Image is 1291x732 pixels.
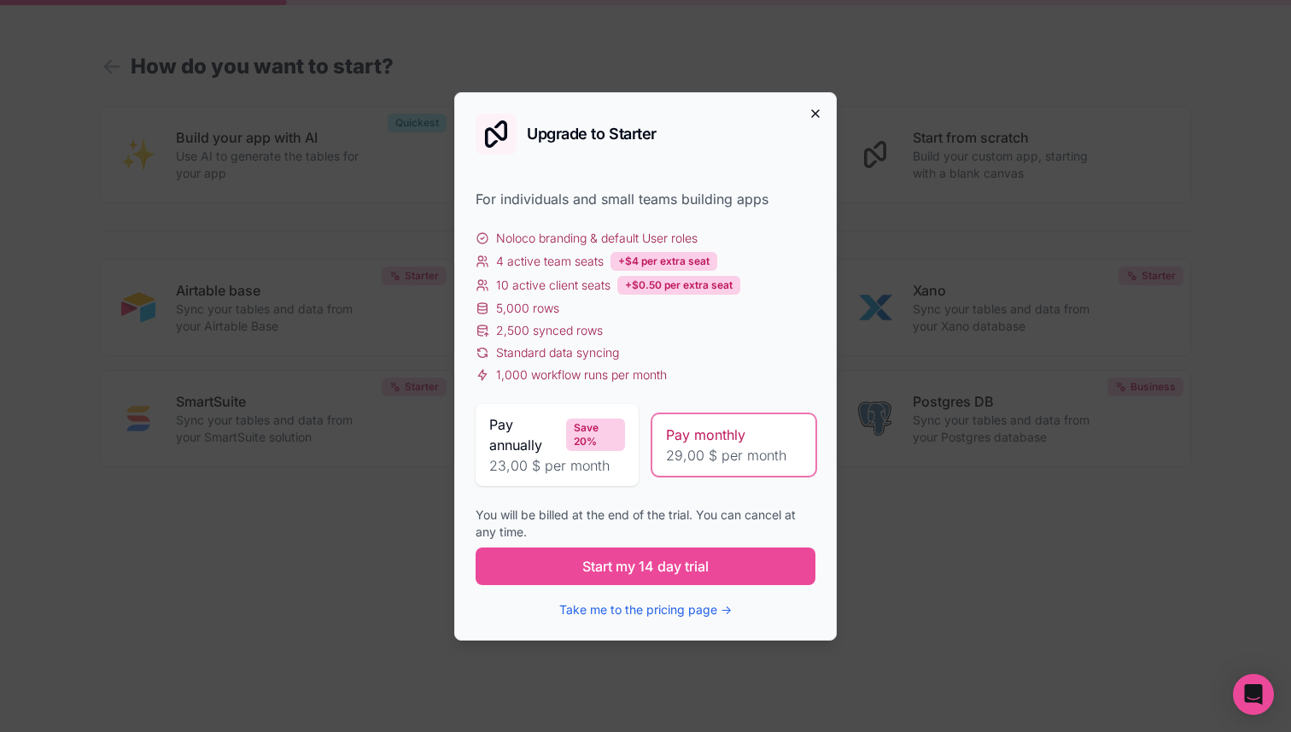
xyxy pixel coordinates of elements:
[496,366,667,384] span: 1,000 workflow runs per month
[489,455,625,476] span: 23,00 $ per month
[582,556,709,577] span: Start my 14 day trial
[527,126,657,142] h2: Upgrade to Starter
[496,300,559,317] span: 5,000 rows
[496,277,610,294] span: 10 active client seats
[566,419,625,451] div: Save 20%
[489,414,559,455] span: Pay annually
[610,252,717,271] div: +$4 per extra seat
[496,322,603,339] span: 2,500 synced rows
[476,189,815,209] div: For individuals and small teams building apps
[476,507,815,541] div: You will be billed at the end of the trial. You can cancel at any time.
[666,445,802,466] span: 29,00 $ per month
[559,601,732,618] button: Take me to the pricing page →
[496,253,604,270] span: 4 active team seats
[476,548,815,585] button: Start my 14 day trial
[496,230,698,247] span: Noloco branding & default User roles
[617,276,740,295] div: +$0.50 per extra seat
[496,344,619,361] span: Standard data syncing
[666,425,745,445] span: Pay monthly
